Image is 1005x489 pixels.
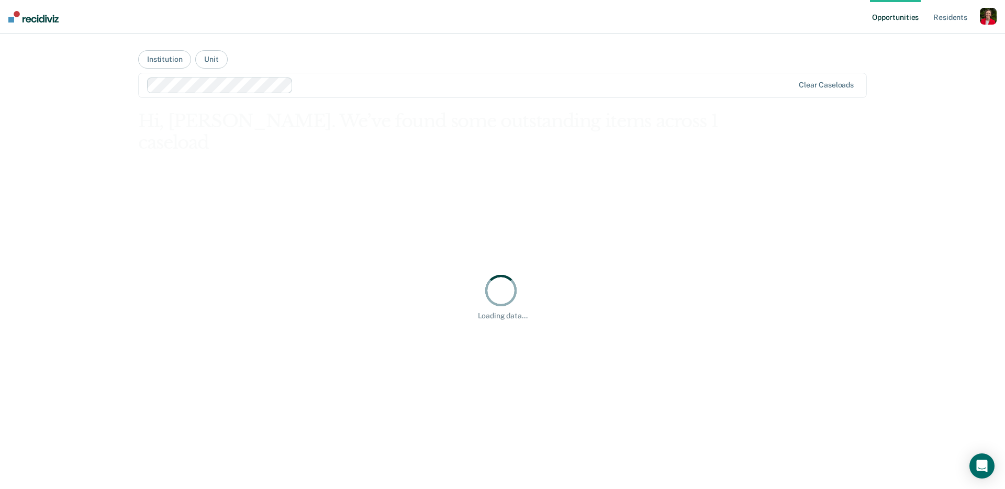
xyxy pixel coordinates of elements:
[195,50,227,69] button: Unit
[8,11,59,23] img: Recidiviz
[138,50,191,69] button: Institution
[969,453,995,479] div: Open Intercom Messenger
[799,81,854,90] div: Clear caseloads
[478,312,528,320] div: Loading data...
